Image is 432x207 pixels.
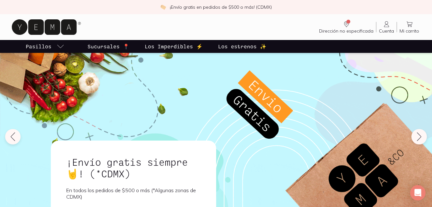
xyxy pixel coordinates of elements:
span: Mi carrito [400,28,419,34]
p: Pasillos [26,43,51,50]
span: Dirección no especificada [319,28,373,34]
p: Los estrenos ✨ [218,43,266,50]
a: pasillo-todos-link [24,40,66,53]
h1: ¡Envío gratis siempre🤘! (*CDMX) [66,156,201,179]
p: ¡Envío gratis en pedidos de $500 o más! (CDMX) [170,4,272,10]
a: Cuenta [376,20,397,34]
span: Cuenta [379,28,394,34]
a: Mi carrito [397,20,422,34]
a: Los Imperdibles ⚡️ [143,40,204,53]
a: Los estrenos ✨ [217,40,268,53]
p: Los Imperdibles ⚡️ [145,43,203,50]
img: check [160,4,166,10]
a: Dirección no especificada [317,20,376,34]
p: Sucursales 📍 [87,43,129,50]
div: Open Intercom Messenger [410,185,426,201]
a: Sucursales 📍 [86,40,131,53]
p: En todos los pedidos de $500 o más (*Algunas zonas de CDMX) [66,187,201,200]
